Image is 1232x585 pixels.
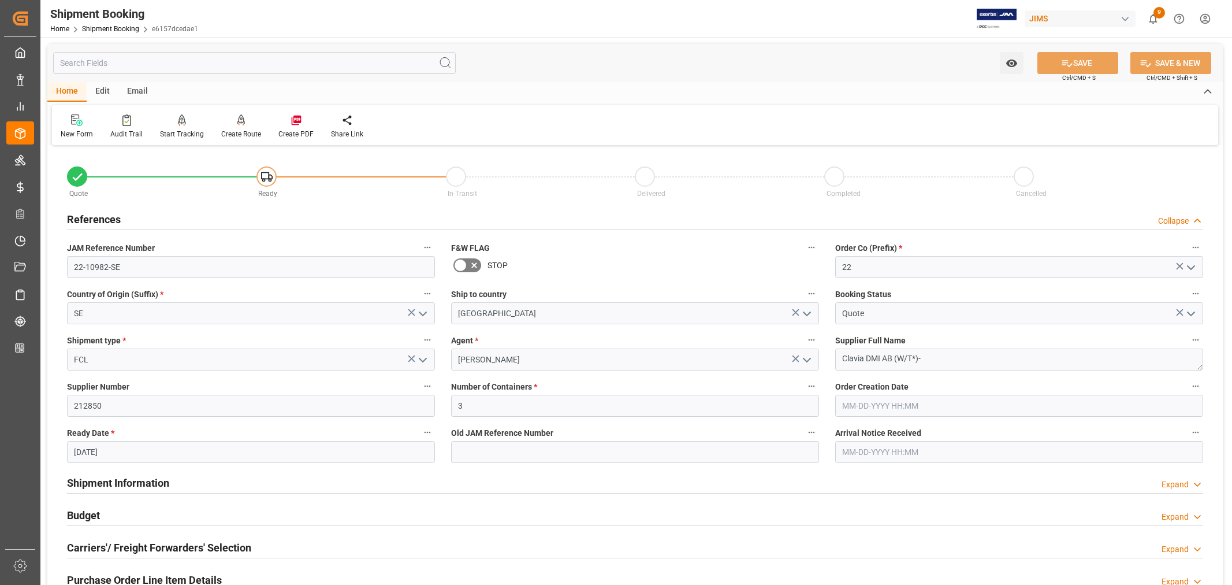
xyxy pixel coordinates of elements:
div: JIMS [1025,10,1136,27]
input: Type to search/select [67,302,435,324]
button: open menu [1182,305,1199,323]
button: Arrival Notice Received [1188,425,1203,440]
button: SAVE [1037,52,1118,74]
span: Quote [69,190,88,198]
button: open menu [414,351,431,369]
button: Order Creation Date [1188,379,1203,394]
input: MM-DD-YYYY HH:MM [835,441,1203,463]
span: F&W FLAG [451,242,490,254]
span: Ready [258,190,277,198]
button: Ready Date * [420,425,435,440]
h2: Carriers'/ Freight Forwarders' Selection [67,540,251,556]
button: open menu [798,351,815,369]
span: In-Transit [448,190,477,198]
div: Collapse [1158,215,1189,227]
span: 9 [1153,7,1165,18]
h2: References [67,212,121,227]
span: Supplier Number [67,381,129,393]
span: Number of Containers [451,381,537,393]
div: New Form [61,129,93,139]
span: STOP [487,260,508,272]
button: Old JAM Reference Number [804,425,819,440]
textarea: Clavia DMI AB (W/T*)- [835,349,1203,371]
button: open menu [1182,258,1199,276]
input: Search Fields [53,52,456,74]
span: Ready Date [67,427,114,439]
button: Supplier Full Name [1188,332,1203,347]
button: Shipment type * [420,332,435,347]
h2: Budget [67,508,100,523]
button: Agent * [804,332,819,347]
span: Booking Status [835,288,891,301]
button: Country of Origin (Suffix) * [420,286,435,301]
button: F&W FLAG [804,240,819,255]
div: Create PDF [278,129,314,139]
a: Home [50,25,69,33]
button: Ship to country [804,286,819,301]
button: Help Center [1166,6,1192,32]
div: Start Tracking [160,129,204,139]
div: Email [118,82,157,102]
a: Shipment Booking [82,25,139,33]
span: Shipment type [67,335,126,347]
button: open menu [1000,52,1023,74]
span: Ctrl/CMD + Shift + S [1147,73,1197,82]
button: open menu [414,305,431,323]
button: Supplier Number [420,379,435,394]
span: Ctrl/CMD + S [1062,73,1096,82]
div: Expand [1162,479,1189,491]
button: JIMS [1025,8,1140,29]
input: MM-DD-YYYY [67,441,435,463]
span: Supplier Full Name [835,335,906,347]
span: Order Creation Date [835,381,909,393]
span: Arrival Notice Received [835,427,921,439]
div: Expand [1162,543,1189,556]
button: SAVE & NEW [1130,52,1211,74]
span: Completed [827,190,861,198]
div: Create Route [221,129,261,139]
div: Share Link [331,129,363,139]
span: JAM Reference Number [67,242,155,254]
button: JAM Reference Number [420,240,435,255]
div: Shipment Booking [50,5,198,23]
span: Ship to country [451,288,507,301]
button: Order Co (Prefix) * [1188,240,1203,255]
input: MM-DD-YYYY HH:MM [835,395,1203,417]
button: Booking Status [1188,286,1203,301]
span: Cancelled [1016,190,1047,198]
span: Country of Origin (Suffix) [67,288,163,301]
div: Expand [1162,511,1189,523]
button: Number of Containers * [804,379,819,394]
span: Old JAM Reference Number [451,427,553,439]
button: show 9 new notifications [1140,6,1166,32]
div: Edit [87,82,118,102]
h2: Shipment Information [67,475,169,491]
img: Exertis%20JAM%20-%20Email%20Logo.jpg_1722504956.jpg [977,9,1017,29]
span: Order Co (Prefix) [835,242,902,254]
div: Audit Trail [110,129,143,139]
div: Home [47,82,87,102]
span: Agent [451,335,478,347]
button: open menu [798,305,815,323]
span: Delivered [637,190,665,198]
